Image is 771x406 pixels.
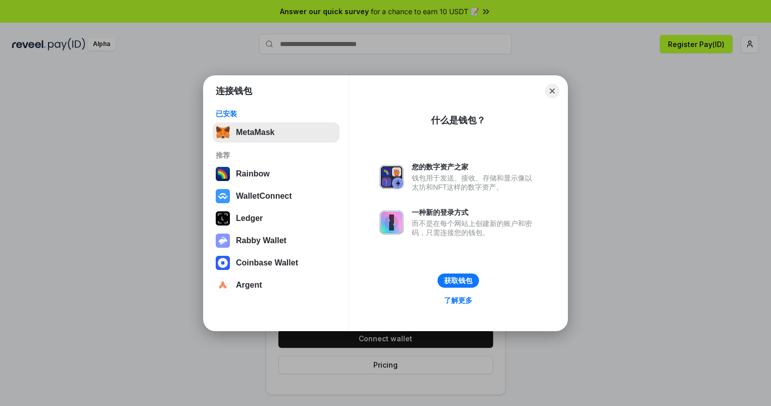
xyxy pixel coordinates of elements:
div: 您的数字资产之家 [412,162,537,171]
div: Coinbase Wallet [236,258,298,267]
div: MetaMask [236,128,274,137]
div: 了解更多 [444,296,472,305]
button: Argent [213,275,340,295]
img: svg+xml,%3Csvg%20fill%3D%22none%22%20height%3D%2233%22%20viewBox%3D%220%200%2035%2033%22%20width%... [216,125,230,140]
img: svg+xml,%3Csvg%20xmlns%3D%22http%3A%2F%2Fwww.w3.org%2F2000%2Fsvg%22%20fill%3D%22none%22%20viewBox... [379,210,404,235]
img: svg+xml,%3Csvg%20width%3D%2228%22%20height%3D%2228%22%20viewBox%3D%220%200%2028%2028%22%20fill%3D... [216,256,230,270]
div: 已安装 [216,109,336,118]
div: Rabby Wallet [236,236,286,245]
button: Rabby Wallet [213,231,340,251]
img: svg+xml,%3Csvg%20width%3D%2228%22%20height%3D%2228%22%20viewBox%3D%220%200%2028%2028%22%20fill%3D... [216,189,230,203]
div: WalletConnect [236,192,292,201]
img: svg+xml,%3Csvg%20xmlns%3D%22http%3A%2F%2Fwww.w3.org%2F2000%2Fsvg%22%20width%3D%2228%22%20height%3... [216,211,230,225]
div: 推荐 [216,151,336,160]
div: 获取钱包 [444,276,472,285]
div: 而不是在每个网站上创建新的账户和密码，只需连接您的钱包。 [412,219,537,237]
button: MetaMask [213,122,340,143]
button: Coinbase Wallet [213,253,340,273]
h1: 连接钱包 [216,85,252,97]
a: 了解更多 [438,294,478,307]
img: svg+xml,%3Csvg%20xmlns%3D%22http%3A%2F%2Fwww.w3.org%2F2000%2Fsvg%22%20fill%3D%22none%22%20viewBox... [216,234,230,248]
button: 获取钱包 [438,274,479,288]
button: Rainbow [213,164,340,184]
img: svg+xml,%3Csvg%20width%3D%22120%22%20height%3D%22120%22%20viewBox%3D%220%200%20120%20120%22%20fil... [216,167,230,181]
button: Close [545,84,559,98]
img: svg+xml,%3Csvg%20width%3D%2228%22%20height%3D%2228%22%20viewBox%3D%220%200%2028%2028%22%20fill%3D... [216,278,230,292]
button: WalletConnect [213,186,340,206]
div: 钱包用于发送、接收、存储和显示像以太坊和NFT这样的数字资产。 [412,173,537,192]
div: Ledger [236,214,263,223]
img: svg+xml,%3Csvg%20xmlns%3D%22http%3A%2F%2Fwww.w3.org%2F2000%2Fsvg%22%20fill%3D%22none%22%20viewBox... [379,165,404,189]
div: 什么是钱包？ [431,114,486,126]
div: Rainbow [236,169,270,178]
div: Argent [236,281,262,290]
div: 一种新的登录方式 [412,208,537,217]
button: Ledger [213,208,340,229]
